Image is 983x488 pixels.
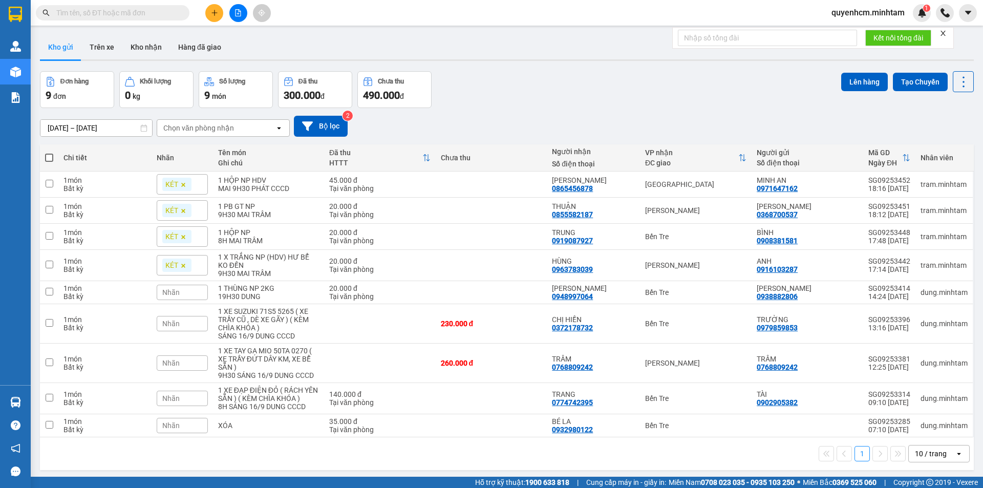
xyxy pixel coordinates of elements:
[552,237,593,245] div: 0919087927
[212,92,226,100] span: món
[10,397,21,408] img: warehouse-icon
[56,7,177,18] input: Tìm tên, số ĐT hoặc mã đơn
[63,284,146,292] div: 1 món
[552,417,635,426] div: BÉ LA
[294,116,348,137] button: Bộ lọc
[757,398,798,407] div: 0902905382
[868,159,902,167] div: Ngày ĐH
[921,261,968,269] div: tram.minhtam
[868,398,910,407] div: 09:10 [DATE]
[868,363,910,371] div: 12:25 [DATE]
[893,73,948,91] button: Tạo Chuyến
[163,123,234,133] div: Chọn văn phòng nhận
[329,202,431,210] div: 20.000 đ
[218,347,319,371] div: 1 XE TAY GA MIO 50TA 0270 ( XE TRẦY ĐỨT DÂY KM, XE BỂ SẴN )
[552,160,635,168] div: Số điện thoại
[162,288,180,296] span: Nhãn
[757,148,858,157] div: Người gửi
[329,159,422,167] div: HTTT
[959,4,977,22] button: caret-down
[40,120,152,136] input: Select a date range.
[211,9,218,16] span: plus
[204,89,210,101] span: 9
[11,466,20,476] span: message
[329,184,431,193] div: Tại văn phòng
[324,144,436,172] th: Toggle SortBy
[63,426,146,434] div: Bất kỳ
[170,35,229,59] button: Hàng đã giao
[329,148,422,157] div: Đã thu
[218,421,319,430] div: XÓA
[122,35,170,59] button: Kho nhận
[218,402,319,411] div: 8H SÁNG 16/9 DUNG CCCD
[218,386,319,402] div: 1 XE ĐẠP ĐIỆN ĐỎ ( RÁCH YÊN SẴN ) ( KÈM CHÌA KHÓA )
[218,269,319,278] div: 9H30 MAI TRÂM
[552,363,593,371] div: 0768809242
[941,8,950,17] img: phone-icon
[917,8,927,17] img: icon-new-feature
[63,210,146,219] div: Bất kỳ
[165,261,178,270] span: KÉT
[823,6,913,19] span: quyenhcm.minhtam
[669,477,795,488] span: Miền Nam
[441,320,542,328] div: 230.000 đ
[63,237,146,245] div: Bất kỳ
[378,78,404,85] div: Chưa thu
[329,176,431,184] div: 45.000 đ
[915,449,947,459] div: 10 / trang
[63,265,146,273] div: Bất kỳ
[218,292,319,301] div: 19H30 DUNG
[11,420,20,430] span: question-circle
[865,30,931,46] button: Kết nối tổng đài
[757,355,858,363] div: TRÂM
[46,89,51,101] span: 9
[757,292,798,301] div: 0938882806
[868,426,910,434] div: 07:10 [DATE]
[205,4,223,22] button: plus
[81,35,122,59] button: Trên xe
[329,284,431,292] div: 20.000 đ
[868,228,910,237] div: SG09253448
[218,253,319,269] div: 1 X TRẮNG NP (HDV) HƯ BỂ KO ĐỀN
[868,237,910,245] div: 17:48 [DATE]
[218,228,319,237] div: 1 HỘP NP
[525,478,569,486] strong: 1900 633 818
[757,202,858,210] div: THÙY DƯƠNG
[219,78,245,85] div: Số lượng
[964,8,973,17] span: caret-down
[884,477,886,488] span: |
[921,180,968,188] div: tram.minhtam
[645,159,738,167] div: ĐC giao
[921,320,968,328] div: dung.minhtam
[53,92,66,100] span: đơn
[868,184,910,193] div: 18:16 [DATE]
[552,292,593,301] div: 0948997064
[258,9,265,16] span: aim
[329,398,431,407] div: Tại văn phòng
[640,144,752,172] th: Toggle SortBy
[955,450,963,458] svg: open
[284,89,320,101] span: 300.000
[921,359,968,367] div: dung.minhtam
[218,210,319,219] div: 9H30 MAI TRÂM
[60,78,89,85] div: Đơn hàng
[645,320,746,328] div: Bến Tre
[400,92,404,100] span: đ
[757,184,798,193] div: 0971647162
[125,89,131,101] span: 0
[10,92,21,103] img: solution-icon
[868,210,910,219] div: 18:12 [DATE]
[552,210,593,219] div: 0855582187
[63,390,146,398] div: 1 món
[552,184,593,193] div: 0865456878
[63,355,146,363] div: 1 món
[645,206,746,215] div: [PERSON_NAME]
[329,210,431,219] div: Tại văn phòng
[757,159,858,167] div: Số điện thoại
[329,417,431,426] div: 35.000 đ
[757,176,858,184] div: MINH AN
[757,324,798,332] div: 0979859853
[868,417,910,426] div: SG09253285
[218,202,319,210] div: 1 PB GT NP
[552,324,593,332] div: 0372178732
